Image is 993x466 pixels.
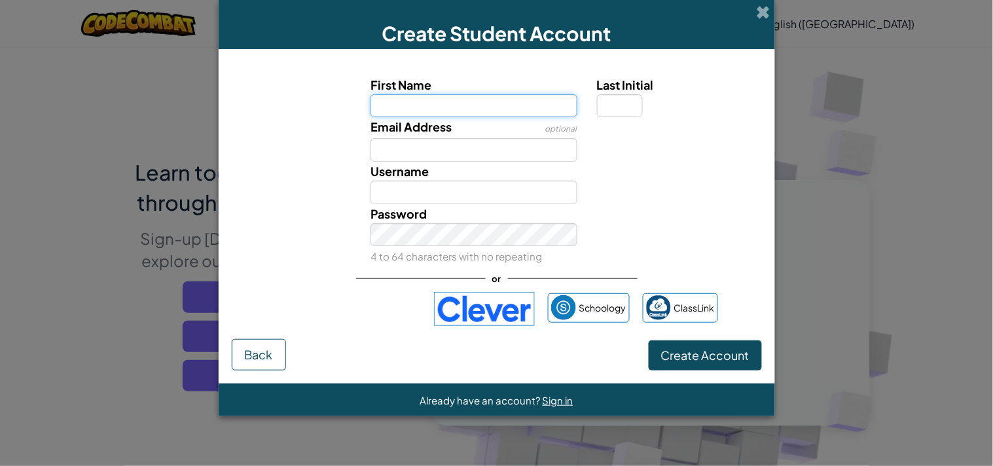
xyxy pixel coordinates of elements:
span: Password [370,206,427,221]
span: Username [370,164,429,179]
iframe: Sign in with Google Button [269,295,427,323]
span: Create Student Account [382,21,611,46]
span: Email Address [370,119,452,134]
span: optional [545,124,577,134]
span: Create Account [661,348,749,363]
small: 4 to 64 characters with no repeating [370,250,542,262]
span: Last Initial [597,77,654,92]
img: schoology.png [551,295,576,320]
button: Back [232,339,286,370]
img: clever-logo-blue.png [434,292,535,326]
span: or [486,269,508,288]
span: ClassLink [674,298,715,317]
span: Back [245,347,273,362]
img: classlink-logo-small.png [646,295,671,320]
span: Already have an account? [420,394,543,406]
span: First Name [370,77,431,92]
button: Create Account [649,340,762,370]
a: Sign in [543,394,573,406]
span: Schoology [579,298,626,317]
